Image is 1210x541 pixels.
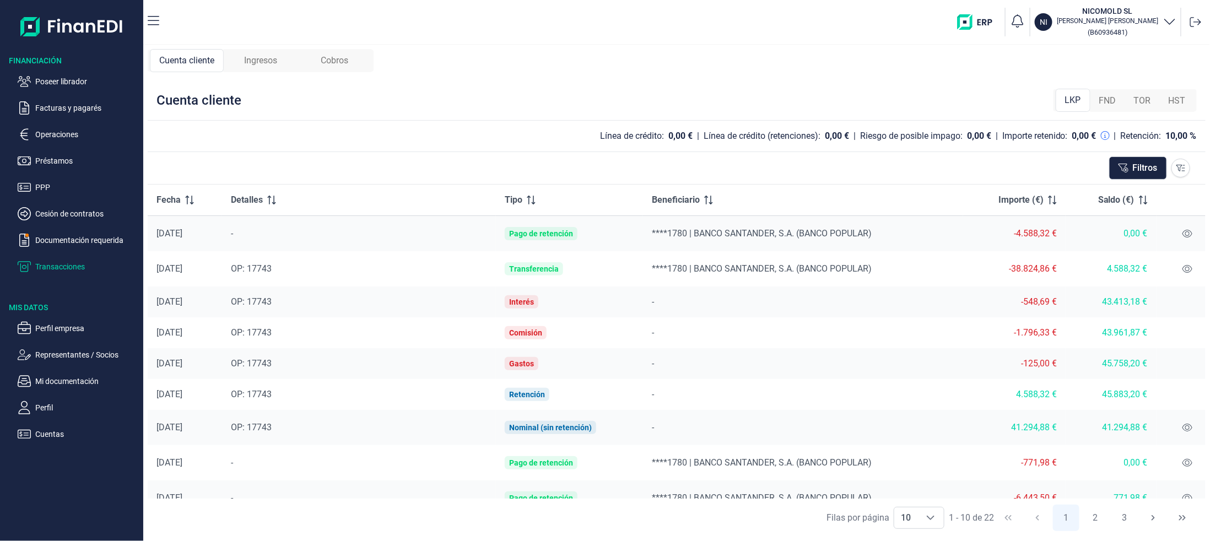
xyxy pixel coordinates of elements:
button: Cuentas [18,428,139,441]
div: 10,00 % [1166,131,1197,142]
div: HST [1160,90,1195,112]
span: Importe (€) [998,193,1044,207]
span: - [652,422,654,432]
button: Facturas y pagarés [18,101,139,115]
div: [DATE] [156,493,213,504]
div: -771,98 € [972,457,1057,468]
div: Gastos [509,359,534,368]
div: [DATE] [156,389,213,400]
span: Cuenta cliente [159,54,214,67]
span: OP: 17743 [231,422,272,432]
p: Poseer librador [35,75,139,88]
div: 0,00 € [1072,131,1096,142]
p: Cuentas [35,428,139,441]
button: Last Page [1169,505,1196,531]
div: 4.588,32 € [972,389,1057,400]
span: - [231,457,233,468]
div: -1.796,33 € [972,327,1057,338]
div: FND [1090,90,1125,112]
div: Riesgo de posible impago: [860,131,963,142]
img: erp [957,14,1001,30]
span: OP: 17743 [231,263,272,274]
span: - [231,493,233,503]
div: | [1114,129,1116,143]
div: [DATE] [156,422,213,433]
div: [DATE] [156,263,213,274]
span: 10 [894,507,917,528]
div: | [697,129,699,143]
button: Perfil [18,401,139,414]
div: -6.443,50 € [972,493,1057,504]
p: Perfil [35,401,139,414]
button: Poseer librador [18,75,139,88]
button: Page 3 [1111,505,1138,531]
div: 41.294,88 € [972,422,1057,433]
div: Interés [509,297,534,306]
div: 4.588,32 € [1074,263,1147,274]
button: Perfil empresa [18,322,139,335]
div: [DATE] [156,296,213,307]
span: 1 - 10 de 22 [949,513,994,522]
button: First Page [995,505,1022,531]
div: Pago de retención [509,458,573,467]
div: LKP [1056,89,1090,112]
h3: NICOMOLD SL [1057,6,1159,17]
span: - [652,327,654,338]
span: FND [1099,94,1116,107]
img: Logo de aplicación [20,9,123,44]
button: Préstamos [18,154,139,167]
small: Copiar cif [1088,28,1128,36]
p: Operaciones [35,128,139,141]
div: Cuenta cliente [150,49,224,72]
p: Facturas y pagarés [35,101,139,115]
span: LKP [1065,94,1081,107]
div: 41.294,88 € [1074,422,1147,433]
div: 0,00 € [967,131,991,142]
button: Filtros [1109,156,1167,180]
div: -125,00 € [972,358,1057,369]
div: -38.824,86 € [972,263,1057,274]
p: Transacciones [35,260,139,273]
span: ****1780 | BANCO SANTANDER, S.A. (BANCO POPULAR) [652,228,872,239]
p: Mi documentación [35,375,139,388]
div: Transferencia [509,264,559,273]
button: Operaciones [18,128,139,141]
p: Préstamos [35,154,139,167]
span: Cobros [321,54,348,67]
div: [DATE] [156,228,213,239]
span: - [652,358,654,369]
div: Nominal (sin retención) [509,423,592,432]
span: - [231,228,233,239]
div: Comisión [509,328,542,337]
div: [DATE] [156,457,213,468]
span: Saldo (€) [1098,193,1135,207]
span: ****1780 | BANCO SANTANDER, S.A. (BANCO POPULAR) [652,263,872,274]
div: Cuenta cliente [156,91,241,109]
span: - [652,389,654,399]
div: Retención: [1121,131,1162,142]
span: OP: 17743 [231,296,272,307]
div: 45.758,20 € [1074,358,1147,369]
span: Fecha [156,193,181,207]
div: [DATE] [156,327,213,338]
p: [PERSON_NAME] [PERSON_NAME] [1057,17,1159,25]
div: 43.413,18 € [1074,296,1147,307]
button: Documentación requerida [18,234,139,247]
div: Cobros [298,49,371,72]
div: Pago de retención [509,229,573,238]
button: PPP [18,181,139,194]
span: HST [1169,94,1186,107]
button: NINICOMOLD SL[PERSON_NAME] [PERSON_NAME](B60936481) [1035,6,1176,39]
span: ****1780 | BANCO SANTANDER, S.A. (BANCO POPULAR) [652,457,872,468]
button: Previous Page [1024,505,1051,531]
p: Documentación requerida [35,234,139,247]
div: 771,98 € [1074,493,1147,504]
span: OP: 17743 [231,358,272,369]
p: Perfil empresa [35,322,139,335]
p: Cesión de contratos [35,207,139,220]
div: 45.883,20 € [1074,389,1147,400]
span: Tipo [505,193,522,207]
button: Cesión de contratos [18,207,139,220]
p: NI [1040,17,1047,28]
div: [DATE] [156,358,213,369]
